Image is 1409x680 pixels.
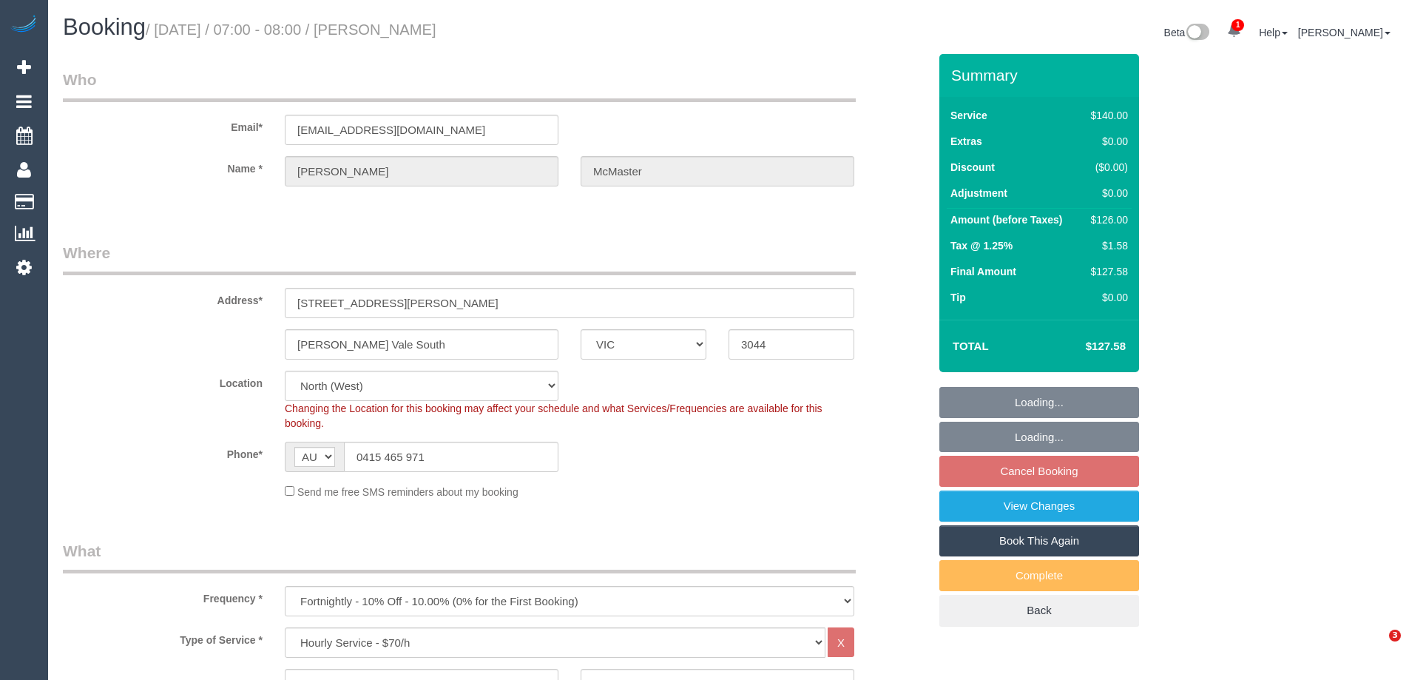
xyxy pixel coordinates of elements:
legend: What [63,540,856,573]
a: 1 [1220,15,1248,47]
label: Extras [950,134,982,149]
h3: Summary [951,67,1132,84]
div: $0.00 [1085,186,1128,201]
input: First Name* [285,156,558,186]
input: Suburb* [285,329,558,360]
a: Book This Again [939,525,1139,556]
span: Booking [63,14,146,40]
div: $0.00 [1085,290,1128,305]
span: 3 [1389,630,1401,642]
div: $126.00 [1085,212,1128,227]
input: Last Name* [581,156,854,186]
label: Email* [52,115,274,135]
label: Name * [52,156,274,176]
label: Phone* [52,442,274,462]
a: View Changes [939,491,1139,522]
span: Changing the Location for this booking may affect your schedule and what Services/Frequencies are... [285,403,822,429]
label: Frequency * [52,586,274,606]
h4: $127.58 [1041,340,1126,353]
strong: Total [953,340,989,352]
a: Back [939,595,1139,626]
input: Email* [285,115,558,145]
a: Help [1259,27,1288,38]
div: $1.58 [1085,238,1128,253]
label: Address* [52,288,274,308]
div: ($0.00) [1085,160,1128,175]
label: Final Amount [950,264,1016,279]
label: Tip [950,290,966,305]
div: $140.00 [1085,108,1128,123]
img: New interface [1185,24,1209,43]
small: / [DATE] / 07:00 - 08:00 / [PERSON_NAME] [146,21,436,38]
input: Phone* [344,442,558,472]
img: Automaid Logo [9,15,38,36]
label: Service [950,108,987,123]
span: 1 [1231,19,1244,31]
div: $127.58 [1085,264,1128,279]
legend: Where [63,242,856,275]
label: Location [52,371,274,391]
label: Amount (before Taxes) [950,212,1062,227]
label: Tax @ 1.25% [950,238,1013,253]
label: Adjustment [950,186,1007,201]
input: Post Code* [729,329,854,360]
a: [PERSON_NAME] [1298,27,1391,38]
legend: Who [63,69,856,102]
label: Type of Service * [52,627,274,647]
span: Send me free SMS reminders about my booking [297,486,518,498]
a: Beta [1164,27,1210,38]
iframe: Intercom live chat [1359,630,1394,665]
div: $0.00 [1085,134,1128,149]
label: Discount [950,160,995,175]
